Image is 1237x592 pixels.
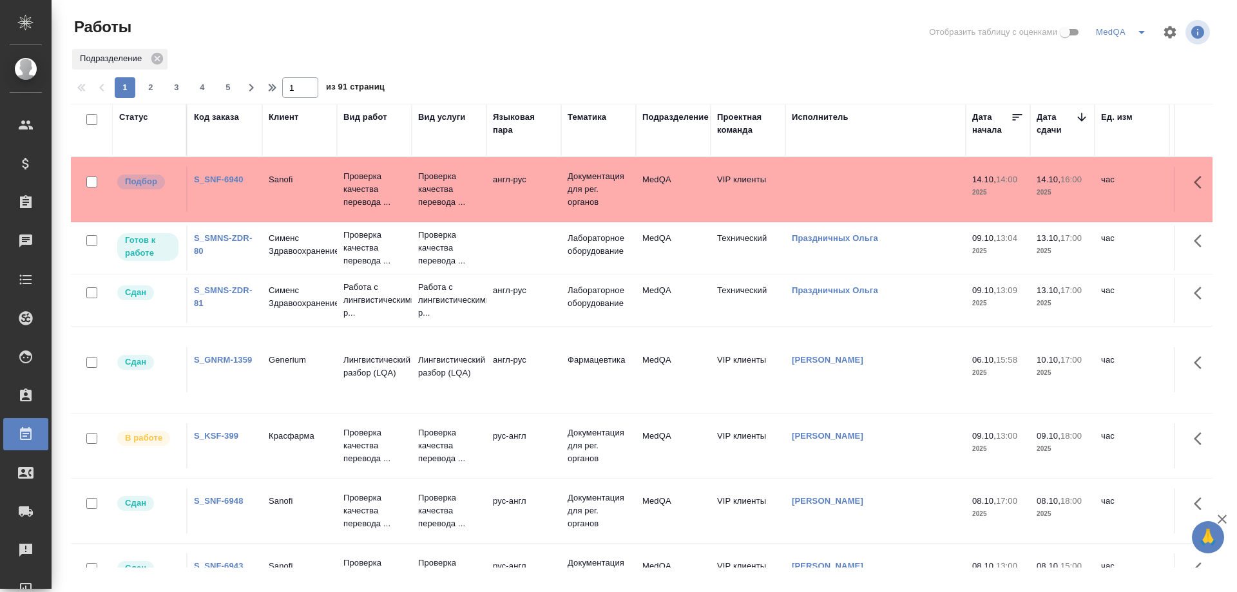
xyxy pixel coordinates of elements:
[1037,443,1088,455] p: 2025
[343,111,387,124] div: Вид работ
[568,170,629,209] p: Документация для рег. органов
[996,496,1017,506] p: 17:00
[568,492,629,530] p: Документация для рег. органов
[493,111,555,137] div: Языковая пара
[1186,347,1217,378] button: Здесь прячутся важные кнопки
[72,49,168,70] div: Подразделение
[1060,355,1082,365] p: 17:00
[636,225,711,271] td: MedQA
[1185,20,1213,44] span: Посмотреть информацию
[269,560,331,573] p: Sanofi
[1037,508,1088,520] p: 2025
[418,170,480,209] p: Проверка качества перевода ...
[996,285,1017,295] p: 13:09
[972,561,996,571] p: 08.10,
[1037,496,1060,506] p: 08.10,
[972,245,1024,258] p: 2025
[269,111,298,124] div: Клиент
[1095,167,1169,212] td: час
[972,431,996,441] p: 09.10,
[343,170,405,209] p: Проверка качества перевода ...
[1093,22,1155,43] div: split button
[996,431,1017,441] p: 13:00
[125,432,162,444] p: В работе
[218,77,238,98] button: 5
[116,430,180,447] div: Исполнитель выполняет работу
[269,495,331,508] p: Sanofi
[116,560,180,577] div: Менеджер проверил работу исполнителя, передает ее на следующий этап
[792,111,849,124] div: Исполнитель
[194,496,244,506] a: S_SNF-6948
[1095,225,1169,271] td: час
[711,167,785,212] td: VIP клиенты
[140,81,161,94] span: 2
[418,354,480,379] p: Лингвистический разбор (LQA)
[194,561,244,571] a: S_SNF-6943
[636,423,711,468] td: MedQA
[711,278,785,323] td: Технический
[972,233,996,243] p: 09.10,
[1186,553,1217,584] button: Здесь прячутся важные кнопки
[343,426,405,465] p: Проверка качества перевода ...
[792,285,878,295] a: Праздничных Ольга
[166,81,187,94] span: 3
[269,232,331,258] p: Сименс Здравоохранение
[166,77,187,98] button: 3
[711,423,785,468] td: VIP клиенты
[717,111,779,137] div: Проектная команда
[125,562,146,575] p: Сдан
[996,355,1017,365] p: 15:58
[1095,347,1169,392] td: час
[192,77,213,98] button: 4
[125,286,146,299] p: Сдан
[269,354,331,367] p: Generium
[792,355,863,365] a: [PERSON_NAME]
[1169,278,1234,323] td: 2.5
[636,278,711,323] td: MedQA
[972,111,1011,137] div: Дата начала
[972,285,996,295] p: 09.10,
[1037,175,1060,184] p: 14.10,
[636,488,711,533] td: MedQA
[972,297,1024,310] p: 2025
[194,175,244,184] a: S_SNF-6940
[343,492,405,530] p: Проверка качества перевода ...
[1101,111,1133,124] div: Ед. изм
[711,488,785,533] td: VIP клиенты
[71,17,131,37] span: Работы
[972,186,1024,199] p: 2025
[1037,561,1060,571] p: 08.10,
[194,285,252,308] a: S_SMNS-ZDR-81
[192,81,213,94] span: 4
[486,488,561,533] td: рус-англ
[194,233,252,256] a: S_SMNS-ZDR-80
[116,495,180,512] div: Менеджер проверил работу исполнителя, передает ее на следующий этап
[792,561,863,571] a: [PERSON_NAME]
[1060,561,1082,571] p: 15:00
[711,225,785,271] td: Технический
[125,175,157,188] p: Подбор
[972,367,1024,379] p: 2025
[972,175,996,184] p: 14.10,
[194,355,252,365] a: S_GNRM-1359
[1037,355,1060,365] p: 10.10,
[418,281,480,320] p: Работа с лингвистическими р...
[792,233,878,243] a: Праздничных Ольга
[1169,488,1234,533] td: 0.25
[1037,285,1060,295] p: 13.10,
[568,232,629,258] p: Лабораторное оборудование
[486,423,561,468] td: рус-англ
[972,508,1024,520] p: 2025
[269,430,331,443] p: Красфарма
[1186,423,1217,454] button: Здесь прячутся важные кнопки
[996,175,1017,184] p: 14:00
[996,233,1017,243] p: 13:04
[568,354,629,367] p: Фармацевтика
[1186,278,1217,309] button: Здесь прячутся важные кнопки
[792,496,863,506] a: [PERSON_NAME]
[218,81,238,94] span: 5
[1186,167,1217,198] button: Здесь прячутся важные кнопки
[1155,17,1185,48] span: Настроить таблицу
[326,79,385,98] span: из 91 страниц
[125,497,146,510] p: Сдан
